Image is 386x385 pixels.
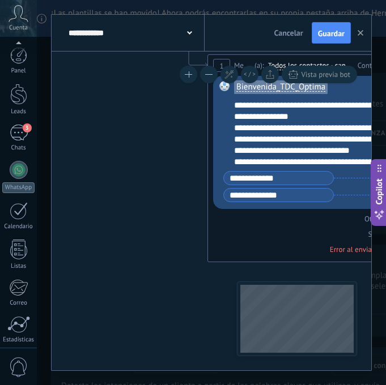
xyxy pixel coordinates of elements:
[312,22,351,44] button: Guardar
[2,67,35,75] div: Panel
[274,28,303,38] span: Cancelar
[2,300,35,307] div: Correo
[219,61,223,71] span: 1
[23,123,32,132] span: 3
[270,24,308,41] button: Cancelar
[2,182,35,193] div: WhatsApp
[234,60,252,71] span: Mensaje
[2,263,35,270] div: Listas
[2,223,35,230] div: Calendario
[282,66,357,83] button: Vista previa bot
[2,144,35,152] div: Chats
[234,80,328,94] button: Bienvenida_TDC_Optima
[2,336,35,344] div: Estadísticas
[9,24,28,32] span: Cuenta
[318,29,345,37] span: Guardar
[2,108,35,115] div: Leads
[254,60,264,71] span: (a):
[268,61,355,70] span: Todos los contactos - canales seleccionados
[301,70,350,79] span: Vista previa bot
[236,83,325,92] span: Bienvenida_TDC_Optima
[374,179,385,205] span: Copilot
